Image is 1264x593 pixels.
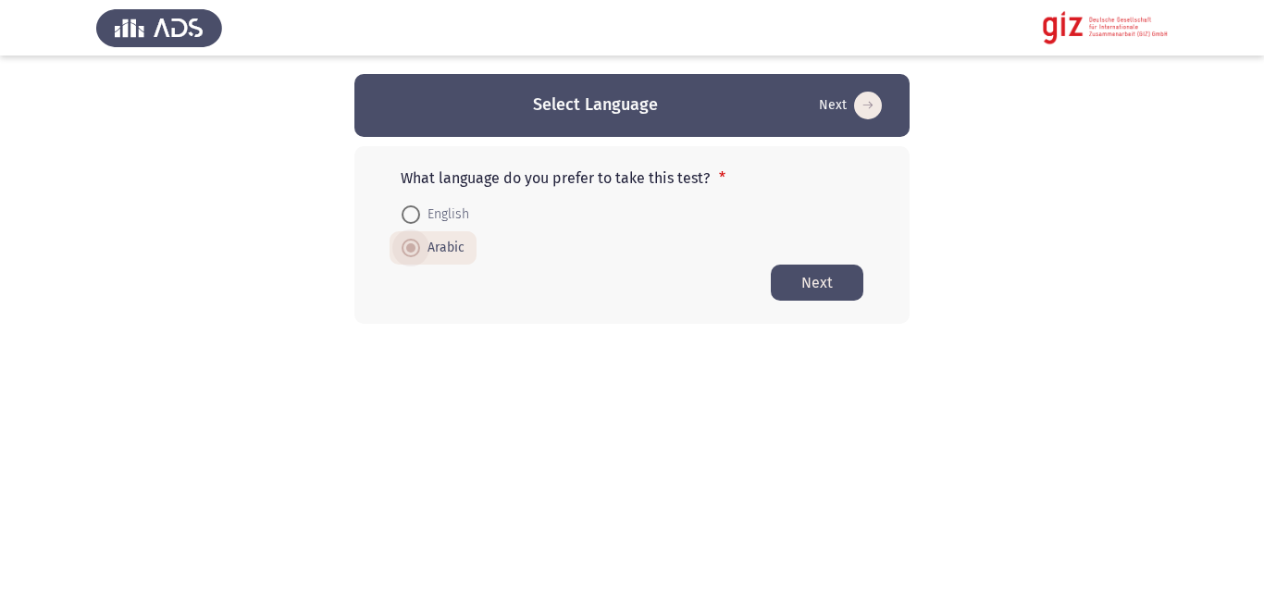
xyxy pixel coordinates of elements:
button: Start assessment [771,265,863,301]
span: Arabic [420,237,465,259]
img: Assessment logo of GIZ Needs Assessment (Prone to Irregular Migration) [1042,2,1168,54]
img: Assess Talent Management logo [96,2,222,54]
h3: Select Language [533,93,658,117]
button: Start assessment [813,91,887,120]
span: English [420,204,469,226]
p: What language do you prefer to take this test? [401,169,863,187]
